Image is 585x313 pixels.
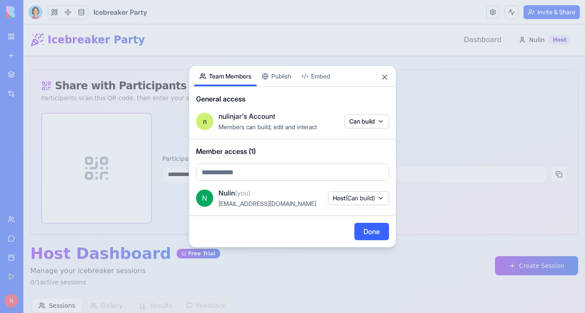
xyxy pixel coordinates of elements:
div: Participants scan this QR code, then enter your session name and PIN [18,69,544,78]
a: Dashboard [440,10,478,21]
span: nulinjar's Account [219,111,275,121]
p: Manage your icebreaker sessions [7,241,197,252]
span: Nulin [219,188,251,198]
button: Embed [296,66,335,86]
div: Host [525,11,548,20]
span: Member access (1) [196,146,389,156]
button: Host(Can build) [328,191,389,205]
span: General access [196,94,389,104]
span: Members can build, edit and interact [219,123,317,130]
button: Done [354,223,389,240]
span: n [203,116,207,127]
label: Participant Join URL [139,131,198,138]
span: (you) [235,189,251,197]
h1: Icebreaker Party [24,9,122,23]
span: (Can build) [346,194,375,202]
div: Free Trial [153,225,197,234]
span: Nulin [506,11,521,20]
h1: Host Dashboard [7,221,148,238]
button: Create Session [472,232,555,251]
span: N [196,189,213,207]
button: Sessions [9,274,58,288]
span: [EMAIL_ADDRESS][DOMAIN_NAME] [219,200,316,207]
div: Share with Participants [18,56,544,67]
p: 0 / 1 active sessions [7,254,197,262]
button: NulinHost [489,7,555,24]
button: Can build [344,114,389,128]
button: Team Members [194,66,257,86]
button: Publish [257,66,296,86]
span: Host [333,194,375,202]
button: Close [380,73,389,82]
